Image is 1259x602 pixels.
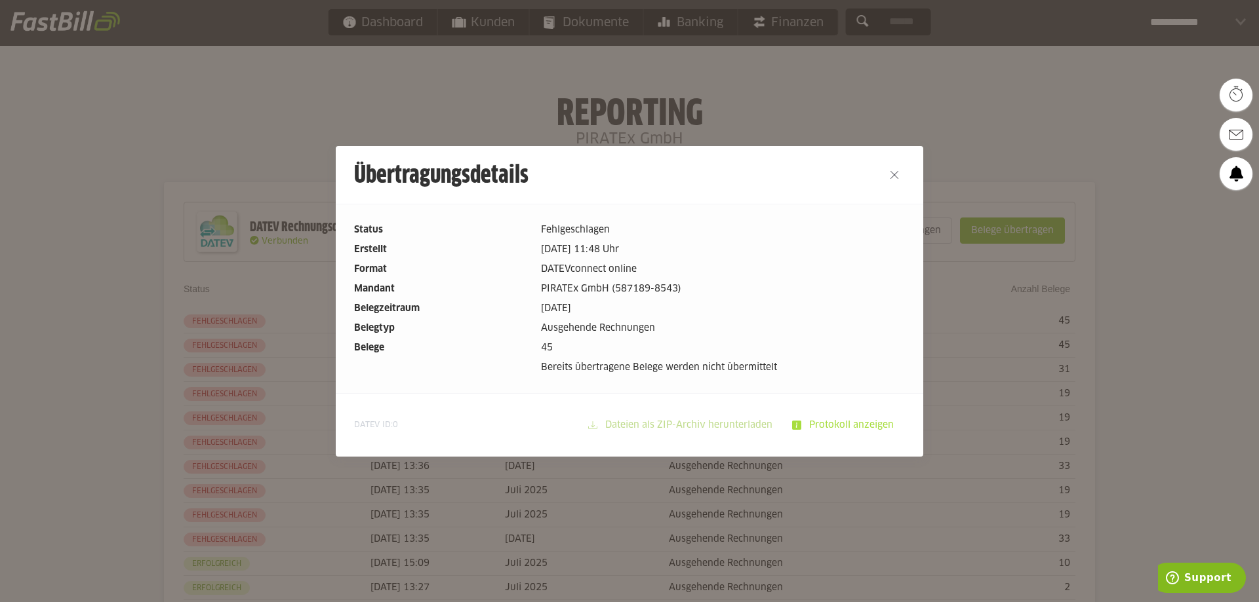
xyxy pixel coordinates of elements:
[354,420,398,430] span: DATEV ID:
[541,262,905,276] dd: DATEVconnect online
[354,282,530,296] dt: Mandant
[1158,563,1246,595] iframe: Öffnet ein Widget, in dem Sie weitere Informationen finden
[354,321,530,335] dt: Belegtyp
[541,321,905,335] dd: Ausgehende Rechnungen
[541,301,905,316] dd: [DATE]
[354,262,530,276] dt: Format
[541,242,905,257] dd: [DATE] 11:48 Uhr
[354,341,530,355] dt: Belege
[580,412,784,438] sl-button: Dateien als ZIP-Archiv herunterladen
[784,412,905,438] sl-button: Protokoll anzeigen
[541,360,905,375] dd: Bereits übertragene Belege werden nicht übermittelt
[393,421,398,429] span: 0
[354,301,530,316] dt: Belegzeitraum
[541,282,905,296] dd: PIRATEx GmbH (587189-8543)
[354,223,530,237] dt: Status
[354,242,530,257] dt: Erstellt
[541,223,905,237] dd: Fehlgeschlagen
[541,341,905,355] dd: 45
